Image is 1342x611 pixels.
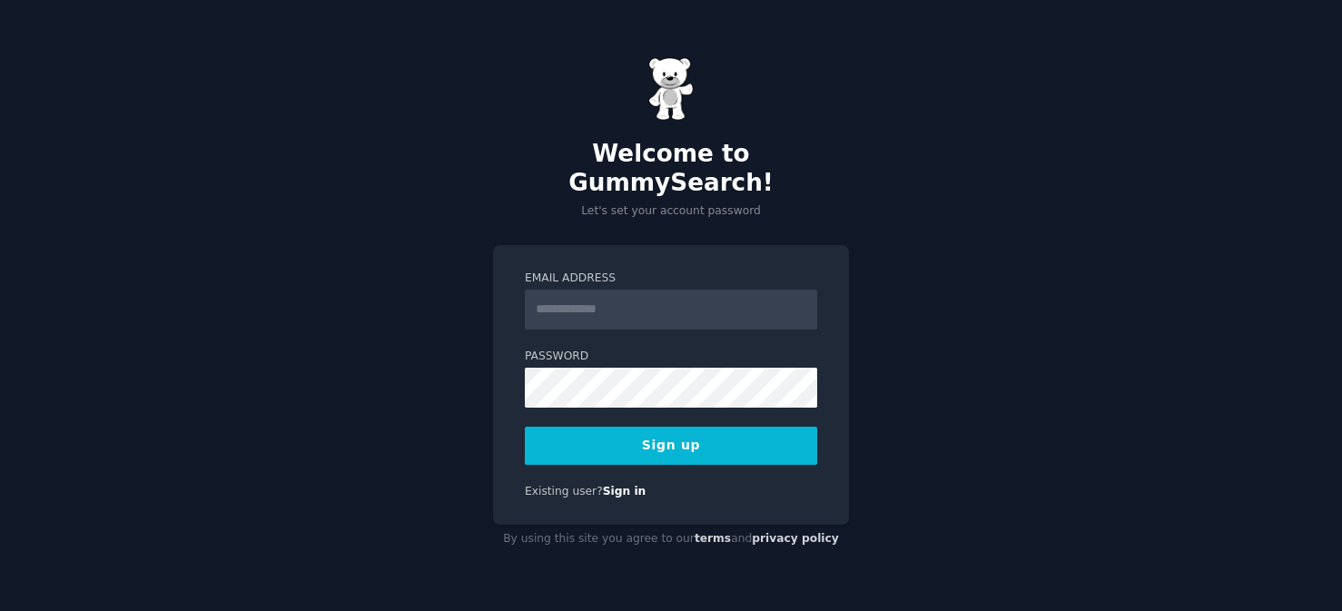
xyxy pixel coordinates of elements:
[752,532,839,545] a: privacy policy
[603,485,646,498] a: Sign in
[493,525,849,554] div: By using this site you agree to our and
[525,271,817,287] label: Email Address
[525,485,603,498] span: Existing user?
[525,427,817,465] button: Sign up
[648,57,694,121] img: Gummy Bear
[493,140,849,197] h2: Welcome to GummySearch!
[493,203,849,220] p: Let's set your account password
[525,349,817,365] label: Password
[695,532,731,545] a: terms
